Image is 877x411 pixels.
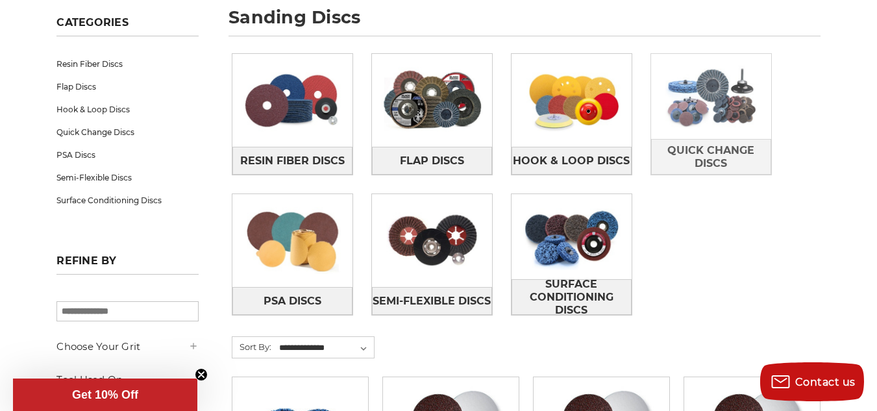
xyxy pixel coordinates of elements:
[372,198,492,283] img: Semi-Flexible Discs
[56,255,198,275] h5: Refine by
[512,273,631,321] span: Surface Conditioning Discs
[13,379,197,411] div: Get 10% OffClose teaser
[372,58,492,143] img: Flap Discs
[372,287,492,315] a: Semi-Flexible Discs
[195,368,208,381] button: Close teaser
[56,98,198,121] a: Hook & Loop Discs
[512,279,632,315] a: Surface Conditioning Discs
[56,189,198,212] a: Surface Conditioning Discs
[372,147,492,175] a: Flap Discs
[651,54,771,139] img: Quick Change Discs
[56,16,198,36] h5: Categories
[229,8,821,36] h1: sanding discs
[56,372,198,388] h5: Tool Used On
[400,150,464,172] span: Flap Discs
[56,143,198,166] a: PSA Discs
[56,339,198,355] h5: Choose Your Grit
[56,121,198,143] a: Quick Change Discs
[56,75,198,98] a: Flap Discs
[652,140,771,175] span: Quick Change Discs
[232,147,352,175] a: Resin Fiber Discs
[512,194,632,279] img: Surface Conditioning Discs
[651,139,771,175] a: Quick Change Discs
[232,58,352,143] img: Resin Fiber Discs
[232,337,271,356] label: Sort By:
[512,58,632,143] img: Hook & Loop Discs
[373,290,491,312] span: Semi-Flexible Discs
[277,338,374,358] select: Sort By:
[232,198,352,283] img: PSA Discs
[513,150,630,172] span: Hook & Loop Discs
[56,53,198,75] a: Resin Fiber Discs
[72,388,138,401] span: Get 10% Off
[56,166,198,189] a: Semi-Flexible Discs
[232,287,352,315] a: PSA Discs
[264,290,321,312] span: PSA Discs
[795,376,856,388] span: Contact us
[512,147,632,175] a: Hook & Loop Discs
[760,362,864,401] button: Contact us
[240,150,345,172] span: Resin Fiber Discs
